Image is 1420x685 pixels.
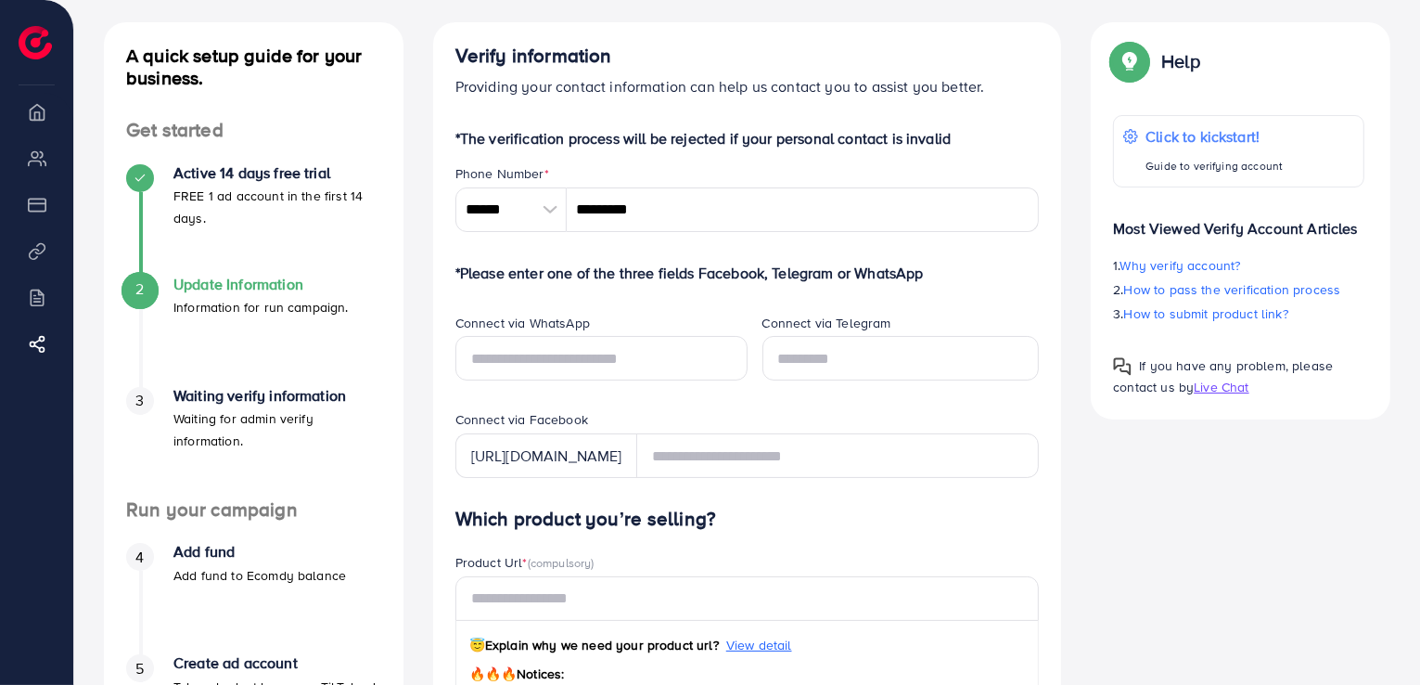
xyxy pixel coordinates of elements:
span: 😇 [469,636,485,654]
h4: A quick setup guide for your business. [104,45,403,89]
span: Why verify account? [1120,256,1241,275]
span: Live Chat [1194,378,1248,396]
h4: Which product you’re selling? [455,508,1040,531]
img: Popup guide [1113,45,1146,78]
label: Connect via Facebook [455,410,588,429]
span: 2 [135,278,144,300]
img: logo [19,26,52,59]
span: How to pass the verification process [1124,280,1341,299]
label: Product Url [455,553,595,572]
img: Popup guide [1113,357,1132,376]
p: FREE 1 ad account in the first 14 days. [173,185,381,229]
h4: Get started [104,119,403,142]
label: Connect via WhatsApp [455,314,590,332]
span: 3 [135,390,144,411]
p: Add fund to Ecomdy balance [173,564,346,587]
span: If you have any problem, please contact us by [1113,356,1333,396]
span: 🔥🔥🔥 [469,665,517,683]
p: 2. [1113,278,1364,301]
h4: Active 14 days free trial [173,164,381,182]
p: 1. [1113,254,1364,277]
li: Update Information [104,276,403,387]
span: View detail [726,636,792,654]
div: [URL][DOMAIN_NAME] [455,433,637,478]
h4: Create ad account [173,654,381,672]
p: Information for run campaign. [173,296,349,318]
p: Waiting for admin verify information. [173,407,381,452]
p: 3. [1113,303,1364,325]
li: Waiting verify information [104,387,403,498]
p: Click to kickstart! [1145,125,1283,148]
label: Phone Number [455,164,549,183]
span: Notices: [469,665,565,683]
p: *The verification process will be rejected if your personal contact is invalid [455,127,1040,149]
p: Guide to verifying account [1145,155,1283,177]
span: 4 [135,547,144,568]
p: Providing your contact information can help us contact you to assist you better. [455,75,1040,97]
span: (compulsory) [528,554,595,571]
h4: Run your campaign [104,498,403,522]
h4: Update Information [173,276,349,293]
h4: Add fund [173,543,346,561]
li: Add fund [104,543,403,654]
li: Active 14 days free trial [104,164,403,276]
h4: Verify information [455,45,1040,68]
label: Connect via Telegram [762,314,891,332]
span: 5 [135,658,144,679]
p: Most Viewed Verify Account Articles [1113,202,1364,239]
iframe: Chat [1341,601,1406,671]
p: *Please enter one of the three fields Facebook, Telegram or WhatsApp [455,262,1040,284]
span: How to submit product link? [1124,304,1288,323]
span: Explain why we need your product url? [469,636,719,654]
p: Help [1161,50,1200,72]
h4: Waiting verify information [173,387,381,405]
